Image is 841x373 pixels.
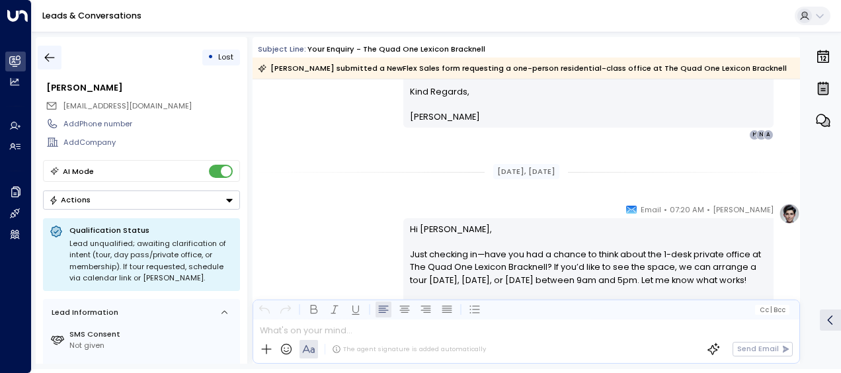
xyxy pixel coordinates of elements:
span: • [664,203,667,216]
span: Subject Line: [258,44,306,54]
div: Lead unqualified; awaiting clarification of intent (tour, day pass/private office, or membership)... [69,238,233,284]
div: AddCompany [63,137,239,148]
span: antoinettenee1984@gmail.com [63,101,192,112]
span: | [770,306,772,313]
span: [EMAIL_ADDRESS][DOMAIN_NAME] [63,101,192,111]
span: Lost [218,52,233,62]
img: profile-logo.png [779,203,800,224]
div: N [756,130,766,140]
span: Cc Bcc [760,306,785,313]
div: Button group with a nested menu [43,190,240,210]
div: AddPhone number [63,118,239,130]
div: • [208,48,214,67]
span: Email [641,203,661,216]
button: Redo [278,302,294,317]
div: [PERSON_NAME] submitted a NewFlex Sales form requesting a one-person residential-class office at ... [258,62,787,75]
span: Kind Regards, [410,299,469,311]
div: A [763,130,774,140]
span: Kind Regards, [410,85,469,98]
div: The agent signature is added automatically [332,345,486,354]
div: AI Mode [63,165,94,178]
button: Cc|Bcc [755,305,789,315]
div: H [749,130,760,140]
div: [PERSON_NAME] [46,81,239,94]
div: Your enquiry - The Quad One Lexicon Bracknell [307,44,485,55]
span: 07:20 AM [670,203,704,216]
div: Not given [69,340,235,351]
span: • [707,203,710,216]
label: SMS Consent [69,329,235,340]
button: Actions [43,190,240,210]
span: [PERSON_NAME] [713,203,774,216]
div: Actions [49,195,91,204]
div: Lead Information [48,307,118,318]
button: Undo [257,302,272,317]
span: [PERSON_NAME] [410,110,480,123]
a: Leads & Conversations [42,10,141,21]
p: Qualification Status [69,225,233,235]
div: [DATE], [DATE] [493,164,560,179]
p: Hi [PERSON_NAME], Just checking in—have you had a chance to think about the 1-desk private office... [410,223,768,299]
